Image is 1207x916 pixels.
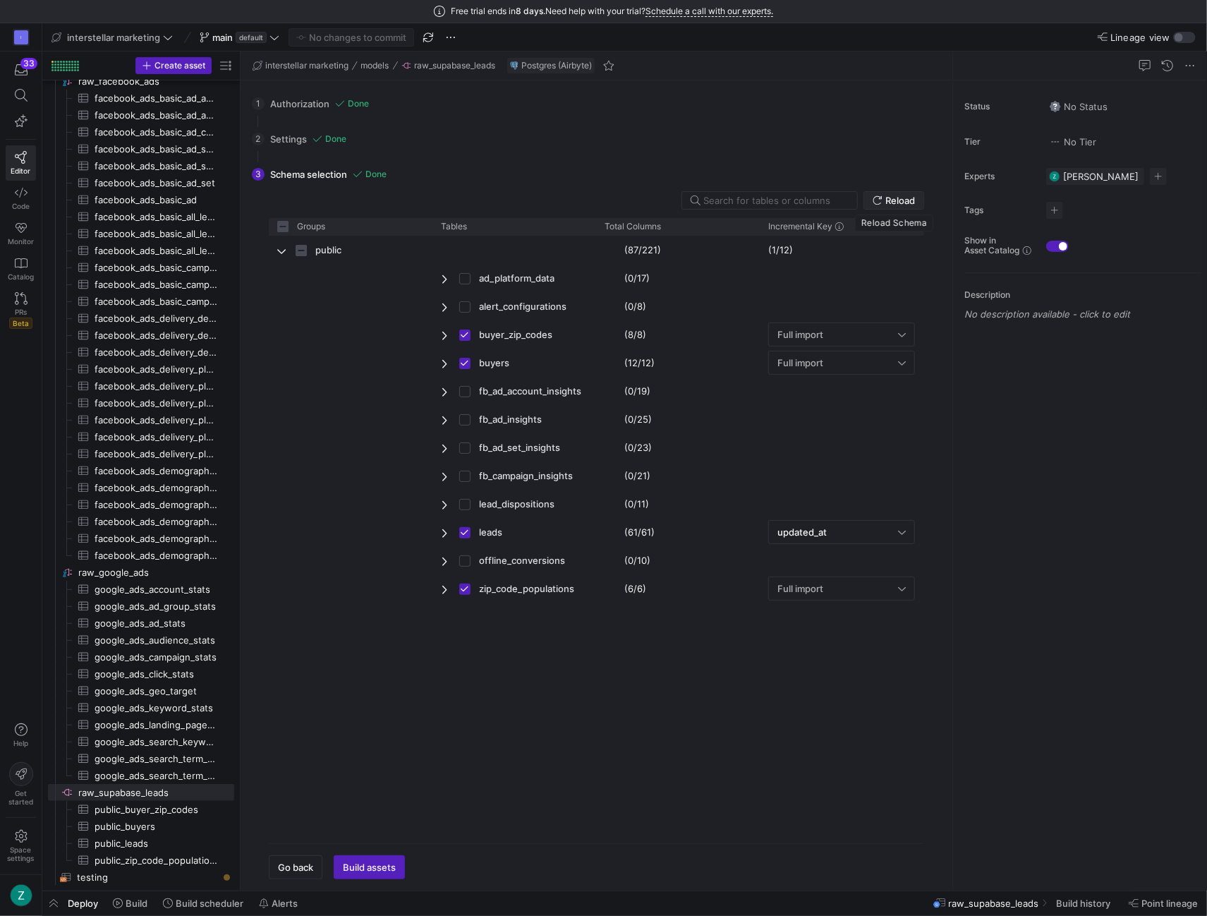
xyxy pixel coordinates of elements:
a: facebook_ads_basic_campaign_actions​​​​​​​​​ [48,259,234,276]
a: facebook_ads_delivery_platform​​​​​​​​​ [48,445,234,462]
span: Tier [964,137,1035,147]
div: Press SPACE to select this row. [48,378,234,394]
img: No tier [1050,136,1061,147]
a: facebook_ads_delivery_platform_and_device_actions​​​​​​​​​ [48,378,234,394]
span: google_ads_ad_group_stats​​​​​​​​​ [95,598,218,615]
div: Press SPACE to select this row. [48,123,234,140]
y42-import-column-renderer: (0/23) [624,442,652,453]
div: Press SPACE to select this row. [269,236,923,264]
div: Press SPACE to select this row. [269,264,923,292]
span: facebook_ads_basic_all_levels_actions​​​​​​​​​ [95,209,218,225]
span: Show in Asset Catalog [964,236,1019,255]
div: Press SPACE to select this row. [269,462,923,490]
a: facebook_ads_delivery_platform_cost_per_action_type​​​​​​​​​ [48,428,234,445]
span: public_leads​​​​​​​​​ [95,836,218,852]
div: Press SPACE to select this row. [48,310,234,327]
span: google_ads_audience_stats​​​​​​​​​ [95,632,218,649]
div: Press SPACE to select this row. [48,242,234,259]
a: facebook_ads_basic_ad_actions​​​​​​​​​ [48,107,234,123]
div: Press SPACE to deselect this row. [269,349,923,377]
y42-user-defined-cursor-renderer: (1/12) [768,244,793,255]
a: testing​​​​​​​​​​ [48,869,234,886]
a: facebook_ads_basic_ad_cost_per_action_type​​​​​​​​​ [48,123,234,140]
a: public_buyer_zip_codes​​​​​​​​​ [48,801,234,818]
a: PRsBeta [6,287,36,335]
input: Search for tables or columns [703,195,846,206]
div: Press SPACE to select this row. [48,428,234,445]
div: Press SPACE to select this row. [48,107,234,123]
span: fb_ad_set_insights [479,434,560,462]
span: Point lineage [1141,898,1198,909]
div: Press SPACE to select this row. [48,632,234,649]
span: fb_ad_insights [479,406,542,433]
a: google_ads_ad_group_stats​​​​​​​​​ [48,598,234,615]
span: ad_platform_data [479,265,554,292]
a: public_zip_code_populations​​​​​​​​​ [48,852,234,869]
span: alert_configurations [479,293,566,320]
a: facebook_ads_delivery_device_cost_per_action_type​​​​​​​​​ [48,327,234,344]
span: public [315,236,341,264]
span: No Tier [1050,136,1096,147]
div: Press SPACE to select this row. [269,292,923,320]
span: Tables [441,222,467,231]
button: Point lineage [1122,891,1204,915]
div: Press SPACE to select this row. [48,344,234,361]
span: Monitor [8,237,34,246]
span: facebook_ads_delivery_device_cost_per_action_type​​​​​​​​​ [95,327,218,344]
button: Reload [863,191,924,210]
a: google_ads_click_stats​​​​​​​​​ [48,665,234,682]
span: google_ads_ad_stats​​​​​​​​​ [95,615,218,632]
div: Press SPACE to select this row. [48,140,234,157]
div: 33 [20,58,37,69]
a: google_ads_audience_stats​​​​​​​​​ [48,632,234,649]
a: facebook_ads_demographics_dma_region_actions​​​​​​​​​ [48,462,234,479]
span: Deploy [68,898,98,909]
img: undefined [510,61,518,70]
div: Press SPACE to select this row. [48,716,234,733]
a: google_ads_search_term_keyword_stats​​​​​​​​​ [48,750,234,767]
span: facebook_ads_basic_ad_set_cost_per_action_type​​​​​​​​​ [95,158,218,174]
span: google_ads_search_term_stats​​​​​​​​​ [95,768,218,784]
p: No description available - click to edit [964,308,1201,320]
div: Press SPACE to select this row. [48,869,234,886]
a: facebook_ads_delivery_device​​​​​​​​​ [48,344,234,361]
button: Build scheduler [157,891,250,915]
div: I [14,30,28,44]
y42-import-column-renderer: (0/10) [624,555,650,566]
span: buyers [479,349,509,377]
div: Press SPACE to select this row. [48,598,234,615]
span: raw_facebook_ads​​​​​​​​ [78,73,232,90]
span: public_zip_code_populations​​​​​​​​​ [95,852,218,869]
div: Press SPACE to select this row. [48,73,234,90]
span: facebook_ads_basic_ad_cost_per_action_type​​​​​​​​​ [95,124,218,140]
span: facebook_ads_basic_campaign​​​​​​​​​ [95,294,218,310]
button: maindefault [196,28,283,47]
a: Spacesettings [6,824,36,869]
span: public_buyers​​​​​​​​​ [95,819,218,835]
div: Press SPACE to select this row. [269,546,923,574]
span: Go back [278,862,313,873]
div: Press SPACE to select this row. [269,433,923,462]
span: raw_supabase_leads​​​​​​​​ [78,785,232,801]
span: facebook_ads_demographics_dma_region_cost_per_action_type​​​​​​​​​ [95,480,218,496]
div: Press SPACE to select this row. [269,490,923,518]
span: fb_ad_account_insights [479,378,581,405]
a: facebook_ads_basic_ad_set_cost_per_action_type​​​​​​​​​ [48,157,234,174]
button: Create asset [135,57,212,74]
span: facebook_ads_basic_ad​​​​​​​​​ [95,192,218,208]
span: facebook_ads_basic_ad_action_values​​​​​​​​​ [95,90,218,107]
div: Press SPACE to select this row. [48,208,234,225]
span: facebook_ads_delivery_platform​​​​​​​​​ [95,446,218,462]
span: facebook_ads_demographics_region​​​​​​​​​ [95,548,218,564]
a: facebook_ads_delivery_platform_and_device_cost_per_action_type​​​​​​​​​ [48,394,234,411]
y42-import-column-renderer: (6/6) [624,583,646,594]
y42-import-column-renderer: (0/19) [624,385,650,397]
div: Press SPACE to select this row. [48,784,234,801]
a: facebook_ads_basic_ad_set_actions​​​​​​​​​ [48,140,234,157]
div: Press SPACE to deselect this row. [269,518,923,546]
div: Press SPACE to select this row. [48,327,234,344]
span: google_ads_click_stats​​​​​​​​​ [95,666,218,682]
a: Monitor [6,216,36,251]
span: facebook_ads_delivery_platform_cost_per_action_type​​​​​​​​​ [95,429,218,445]
span: default [236,32,267,43]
